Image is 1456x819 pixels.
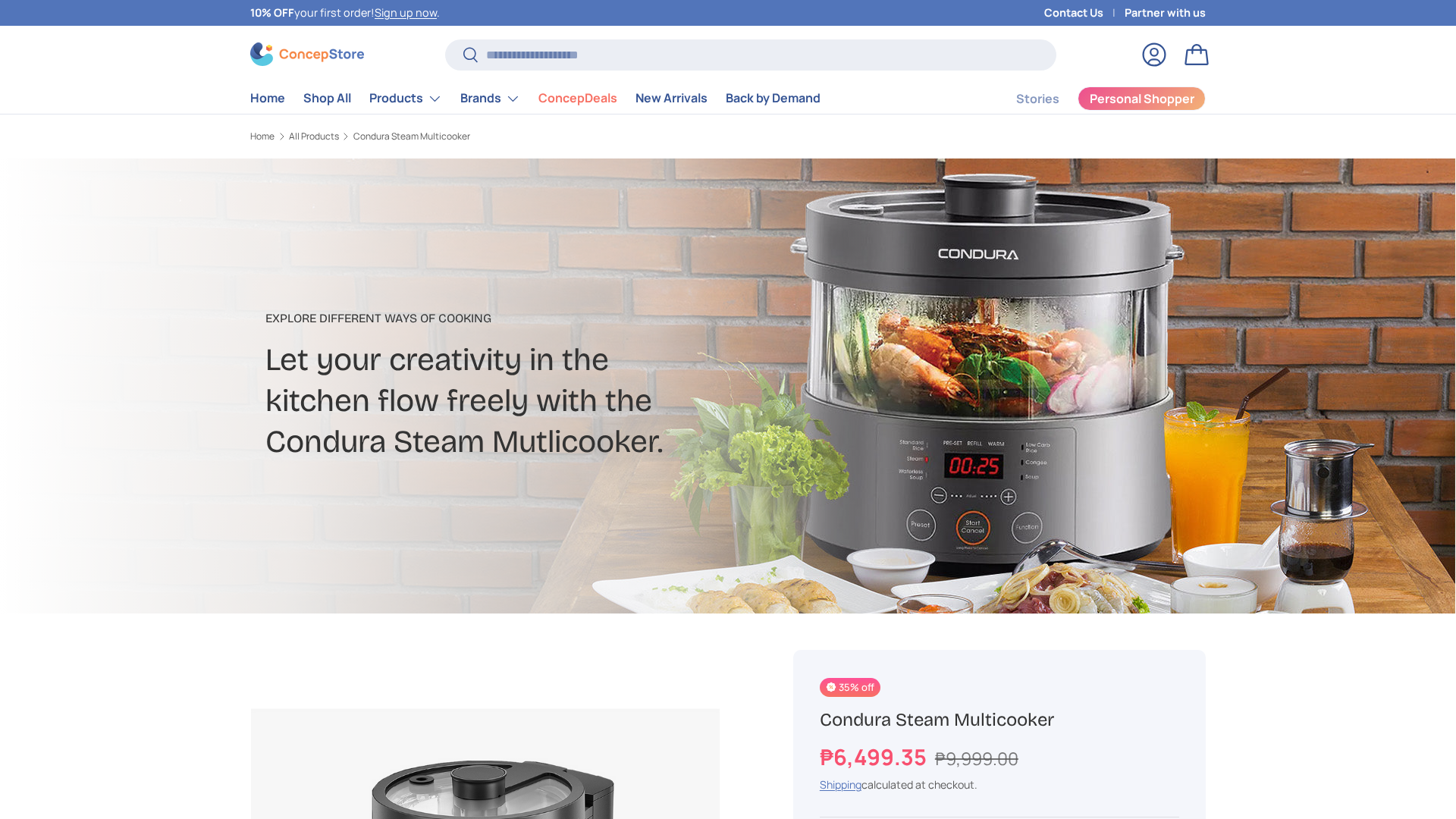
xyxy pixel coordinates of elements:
[538,83,617,113] a: ConcepDeals
[250,5,440,21] p: your first order! .
[1090,93,1194,105] span: Personal Shopper
[820,777,861,792] a: Shipping
[1125,5,1206,21] a: Partner with us
[1016,84,1059,114] a: Stories
[265,309,848,328] p: Explore different ways of cooking
[250,83,285,113] a: Home
[726,83,821,113] a: Back by Demand
[250,83,821,114] nav: Primary
[250,42,364,66] img: ConcepStore
[1044,5,1125,21] a: Contact Us
[360,83,451,114] summary: Products
[250,132,275,141] a: Home
[820,678,880,697] span: 35% off
[265,340,848,463] h2: Let your creativity in the kitchen flow freely with the Condura Steam Mutlicooker.
[250,130,757,143] nav: Breadcrumbs
[820,742,930,772] strong: ₱6,499.35
[353,132,470,141] a: Condura Steam Multicooker
[635,83,708,113] a: New Arrivals
[303,83,351,113] a: Shop All
[980,83,1206,114] nav: Secondary
[820,777,1179,792] div: calculated at checkout.
[460,83,520,114] a: Brands
[369,83,442,114] a: Products
[820,708,1179,732] h1: Condura Steam Multicooker
[289,132,339,141] a: All Products
[451,83,529,114] summary: Brands
[935,746,1018,770] s: ₱9,999.00
[250,5,294,20] strong: 10% OFF
[1078,86,1206,111] a: Personal Shopper
[375,5,437,20] a: Sign up now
